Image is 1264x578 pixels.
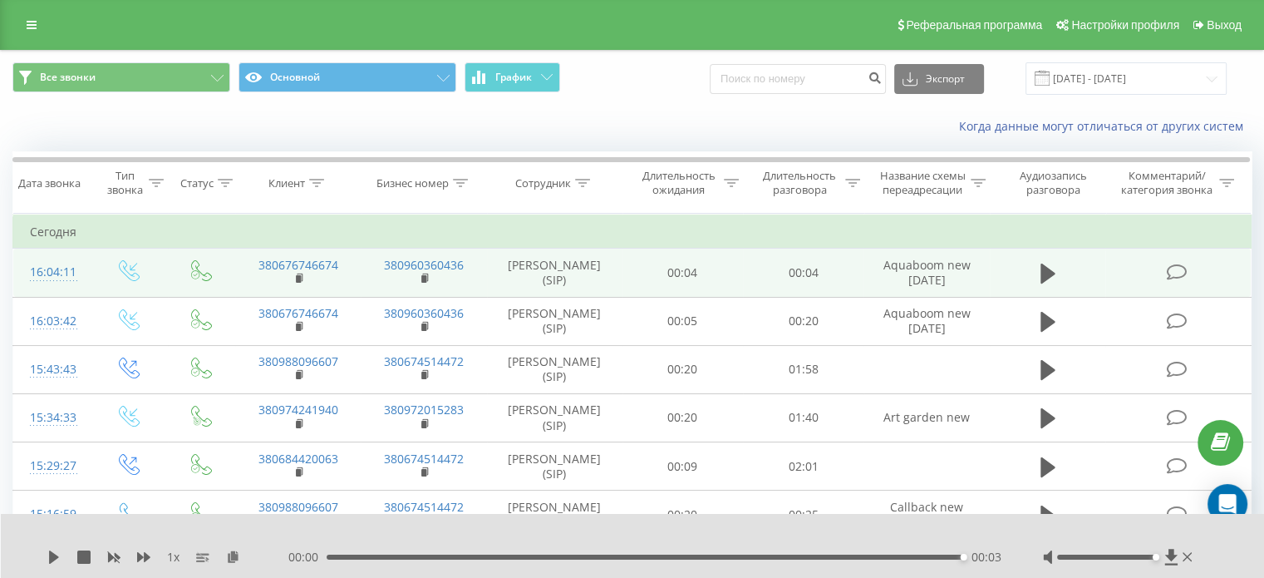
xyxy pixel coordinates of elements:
[1071,18,1179,32] span: Настройки профиля
[258,451,338,467] a: 380684420063
[384,451,464,467] a: 380674514472
[758,169,841,197] div: Длительность разговора
[622,297,743,345] td: 00:05
[258,353,338,369] a: 380988096607
[743,442,863,491] td: 02:01
[1207,18,1242,32] span: Выход
[487,249,622,297] td: [PERSON_NAME] (SIP)
[622,393,743,442] td: 00:20
[40,71,96,84] span: Все звонки
[1152,554,1158,561] div: Accessibility label
[258,257,338,273] a: 380676746674
[1207,484,1247,524] div: Open Intercom Messenger
[961,554,967,561] div: Accessibility label
[743,249,863,297] td: 00:04
[743,491,863,539] td: 00:25
[959,118,1252,134] a: Когда данные могут отличаться от других систем
[258,305,338,321] a: 380676746674
[863,491,989,539] td: Callback new [DATE]
[743,393,863,442] td: 01:40
[1005,169,1102,197] div: Аудиозапись разговора
[239,62,456,92] button: Основной
[384,402,464,417] a: 380972015283
[167,549,180,566] span: 1 x
[384,499,464,515] a: 380674514472
[863,297,989,345] td: Aquaboom new [DATE]
[971,549,1001,566] span: 00:03
[384,305,464,321] a: 380960360436
[894,64,984,94] button: Экспорт
[487,491,622,539] td: [PERSON_NAME] (SIP)
[12,62,230,92] button: Все звонки
[1118,169,1215,197] div: Комментарий/категория звонка
[258,402,338,417] a: 380974241940
[30,256,74,289] div: 16:04:11
[879,169,966,197] div: Название схемы переадресации
[622,249,743,297] td: 00:04
[622,491,743,539] td: 00:20
[743,345,863,393] td: 01:58
[487,393,622,442] td: [PERSON_NAME] (SIP)
[384,257,464,273] a: 380960360436
[268,176,305,190] div: Клиент
[637,169,721,197] div: Длительность ожидания
[30,402,74,434] div: 15:34:33
[105,169,144,197] div: Тип звонка
[30,450,74,482] div: 15:29:27
[622,442,743,491] td: 00:09
[863,249,989,297] td: Aquaboom new [DATE]
[384,353,464,369] a: 380674514472
[863,393,989,442] td: Аrt garden new
[487,297,622,345] td: [PERSON_NAME] (SIP)
[515,176,571,190] div: Сотрудник
[710,64,886,94] input: Поиск по номеру
[30,498,74,531] div: 15:16:59
[18,176,81,190] div: Дата звонка
[376,176,449,190] div: Бизнес номер
[487,345,622,393] td: [PERSON_NAME] (SIP)
[465,62,560,92] button: График
[622,345,743,393] td: 00:20
[487,442,622,491] td: [PERSON_NAME] (SIP)
[30,353,74,386] div: 15:43:43
[13,215,1252,249] td: Сегодня
[743,297,863,345] td: 00:20
[906,18,1042,32] span: Реферальная программа
[288,549,327,566] span: 00:00
[180,176,214,190] div: Статус
[258,499,338,515] a: 380988096607
[495,72,532,83] span: График
[30,305,74,338] div: 16:03:42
